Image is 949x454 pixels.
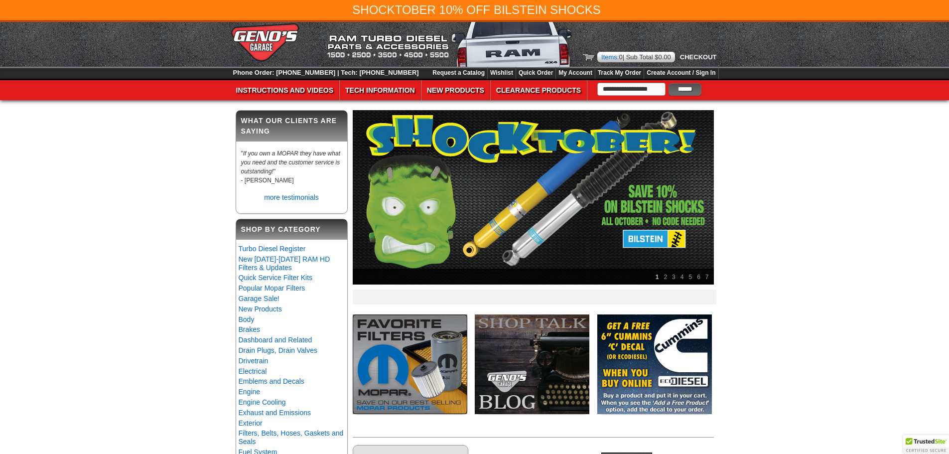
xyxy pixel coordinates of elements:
[352,3,436,16] span: Shocktober
[583,54,594,60] img: Shopping Cart icon
[490,70,513,76] a: Wishlist
[597,52,675,62] div: | Sub Total $
[598,70,641,76] a: Track My Order
[231,80,339,100] a: Instructions and Videos
[903,435,949,454] div: TrustedSite Certified
[239,245,306,253] a: Turbo Diesel Register
[352,3,600,16] a: Shocktober 10% OFF Bilstein Shocks
[491,80,586,100] a: Clearance Products
[659,53,671,61] span: 0.00
[439,3,601,16] span: 10% OFF Bilstein Shocks
[239,295,280,303] a: Garage Sale!
[694,271,703,283] a: 6
[239,367,267,375] a: Electrical
[236,219,347,240] h2: Shop By Category
[619,53,622,61] span: 0
[264,193,319,201] a: more testimonials
[241,150,340,175] em: If you own a MOPAR they have what you need and the customer service is outstanding!
[231,22,299,63] img: Geno's Garage
[703,271,711,283] a: 7
[236,111,347,142] h2: What our clients are saying
[421,80,490,100] a: New Products
[239,377,304,385] a: Emblems and Decals
[678,271,686,283] a: 4
[231,67,421,78] div: Phone Order: [PHONE_NUMBER] | Tech: [PHONE_NUMBER]
[647,70,715,76] a: Create Account / Sign In
[239,357,269,365] a: Drivetrain
[686,271,694,283] a: 5
[519,70,553,76] a: Quick Order
[236,147,347,190] div: " " - [PERSON_NAME]
[239,409,311,417] a: Exhaust and Emissions
[239,274,313,282] a: Quick Service Filter Kits
[239,398,286,406] a: Engine Cooling
[239,346,317,354] a: Drain Plugs, Drain Valves
[239,388,261,396] a: Engine
[432,70,485,76] a: Request a Catalog
[601,53,619,61] span: Items:
[239,336,312,344] a: Dashboard and Related
[597,314,712,414] img: Add FREE Decals to Your Order
[239,429,344,446] a: Filters, Belts, Hoses, Gaskets and Seals
[558,70,592,76] a: My Account
[475,314,589,414] img: Geno's Garage Tech Blog
[661,271,670,283] a: 2
[678,53,717,61] a: Checkout
[239,419,263,427] a: Exterior
[239,315,255,323] a: Body
[353,314,467,414] img: MOPAR Filter Specials
[670,271,678,283] a: 3
[239,284,305,292] a: Popular Mopar Filters
[353,110,714,285] img: Bilstein Shock Absorbers
[324,22,573,67] img: Ram Cummins Diesel and EcoDiesel Parts & Accessories
[239,255,330,272] a: New [DATE]-[DATE] RAM HD Filters & Updates
[340,80,420,100] a: Tech Information
[239,305,282,313] a: New Products
[239,325,261,333] a: Brakes
[653,271,662,283] a: 1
